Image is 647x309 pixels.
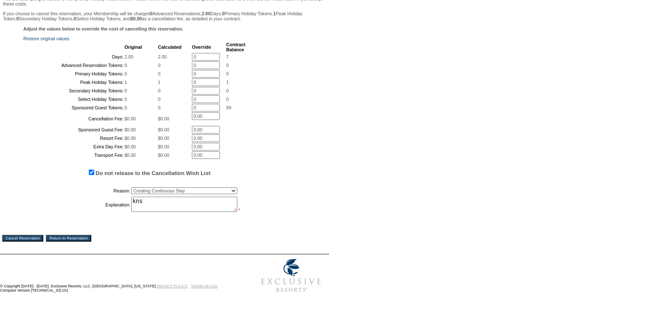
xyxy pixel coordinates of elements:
span: 1 [124,80,127,85]
input: Return to Reservation [46,235,91,242]
a: TERMS OF USE [191,284,218,288]
input: Cancel Reservation [2,235,43,242]
b: $0.00 [131,16,142,21]
b: 2.00 [202,11,211,16]
span: 0 [226,97,229,102]
a: PRIVACY POLICY [157,284,188,288]
td: Advanced Reservation Tokens: [24,61,124,69]
b: 0 [150,11,153,16]
td: Select Holiday Tokens: [24,95,124,103]
td: Secondary Holiday Tokens: [24,87,124,95]
span: $0.00 [158,116,169,121]
p: If you choose to cancel this reservation, your Membership will be charged Advanced Reservations, ... [3,11,326,21]
label: Do not release to the Cancellation Wish List [96,170,211,176]
span: 0 [124,63,127,68]
span: 0 [124,105,127,110]
span: 0 [158,71,160,76]
b: 1 [273,11,276,16]
span: 0 [158,63,160,68]
span: 2.00 [158,54,167,59]
span: 0 [226,63,229,68]
b: Contract Balance [226,42,245,52]
span: 99 [226,105,231,110]
span: 7 [226,54,229,59]
a: Restore original values [23,36,69,41]
span: $0.00 [124,136,136,141]
td: Sponsored Guest Tokens: [24,104,124,111]
b: Calculated [158,45,182,50]
span: $0.00 [158,153,169,158]
b: 0 [16,16,19,21]
span: 0 [226,71,229,76]
b: Override [192,45,211,50]
span: 2.00 [124,54,133,59]
span: 0 [158,88,160,93]
td: Peak Holiday Tokens: [24,78,124,86]
b: Adjust the values below to override the cost of cancelling this reservation. [23,26,183,31]
span: 0 [158,97,160,102]
span: $0.00 [158,144,169,149]
td: Primary Holiday Tokens: [24,70,124,78]
span: $0.00 [158,136,169,141]
span: $0.00 [124,153,136,158]
span: 0 [226,88,229,93]
td: Resort Fee: [24,134,124,142]
span: 0 [124,71,127,76]
span: $0.00 [124,116,136,121]
span: 1 [158,80,160,85]
span: 0 [124,97,127,102]
b: 0 [73,16,76,21]
td: Explanation: [24,197,130,213]
td: Transport Fee: [24,151,124,159]
span: 0 [124,88,127,93]
td: Days: [24,53,124,61]
span: $0.00 [124,144,136,149]
td: Extra Day Fee: [24,143,124,150]
td: Reason: [24,186,130,196]
b: 0 [222,11,225,16]
td: Sponsored Guest Fee: [24,126,124,134]
span: 1 [226,80,229,85]
img: Exclusive Resorts [253,254,329,297]
td: Cancellation Fee: [24,112,124,125]
span: $0.00 [124,127,136,132]
span: 0 [158,105,160,110]
b: Original [124,45,142,50]
span: $0.00 [158,127,169,132]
